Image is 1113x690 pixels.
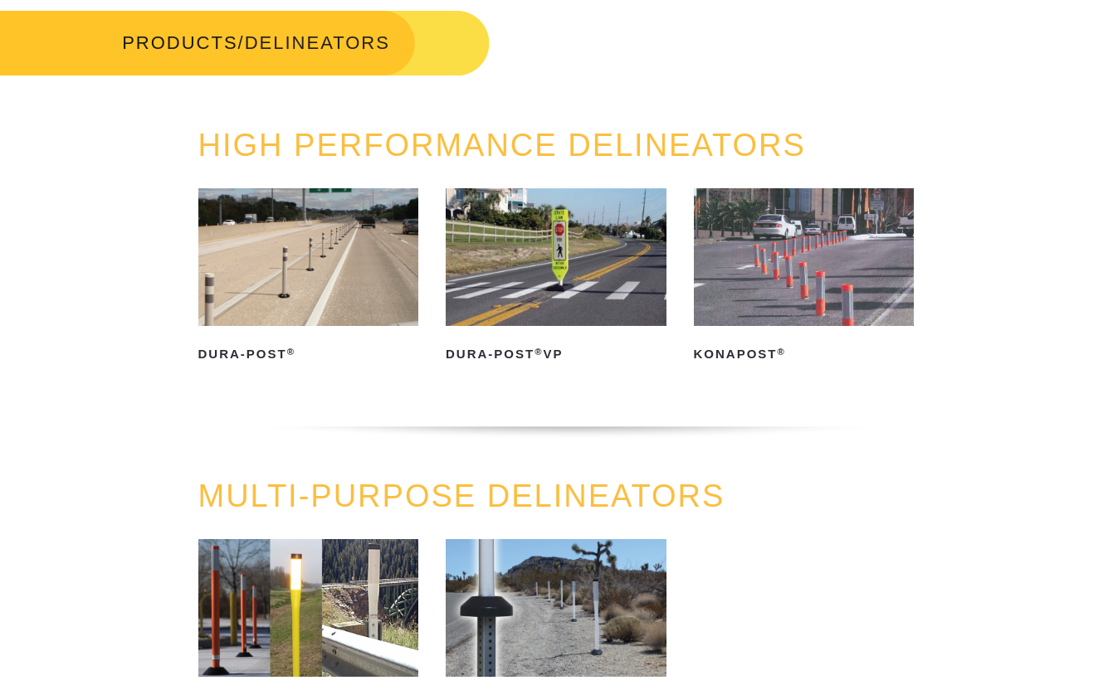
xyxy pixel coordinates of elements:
[778,347,786,357] sup: ®
[198,341,419,367] h2: Dura-Post
[694,341,915,367] h2: KonaPost
[198,188,419,367] a: Dura-Post®
[245,32,390,53] span: DELINEATORS
[446,341,666,367] h2: Dura-Post VP
[198,128,806,163] a: HIGH PERFORMANCE DELINEATORS
[446,188,666,367] a: Dura-Post®VP
[694,188,915,367] a: KonaPost®
[535,347,543,357] sup: ®
[287,347,295,357] sup: ®
[198,479,725,513] a: MULTI-PURPOSE DELINEATORS
[122,32,237,53] a: PRODUCTS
